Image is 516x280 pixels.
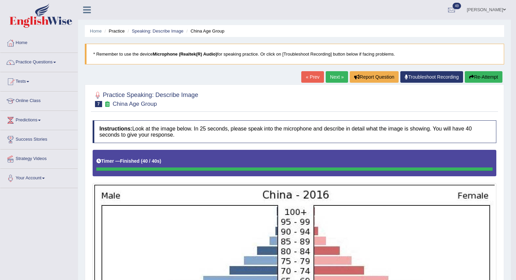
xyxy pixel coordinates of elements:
[0,149,78,166] a: Strategy Videos
[160,158,161,164] b: )
[93,120,496,143] h4: Look at the image below. In 25 seconds, please speak into the microphone and describe in detail w...
[132,28,183,34] a: Speaking: Describe Image
[0,92,78,108] a: Online Class
[104,101,111,107] small: Exam occurring question
[90,28,102,34] a: Home
[0,111,78,128] a: Predictions
[0,130,78,147] a: Success Stories
[326,71,348,83] a: Next »
[0,53,78,70] a: Practice Questions
[301,71,324,83] a: « Prev
[465,71,502,83] button: Re-Attempt
[0,34,78,51] a: Home
[185,28,224,34] li: China Age Group
[400,71,463,83] a: Troubleshoot Recording
[113,101,157,107] small: China Age Group
[153,52,217,57] b: Microphone (Realtek(R) Audio)
[453,3,461,9] span: 49
[85,44,504,64] blockquote: * Remember to use the device for speaking practice. Or click on [Troubleshoot Recording] button b...
[103,28,125,34] li: Practice
[96,159,161,164] h5: Timer —
[95,101,102,107] span: 7
[142,158,160,164] b: 40 / 40s
[0,169,78,186] a: Your Account
[120,158,140,164] b: Finished
[141,158,142,164] b: (
[93,90,198,107] h2: Practice Speaking: Describe Image
[0,72,78,89] a: Tests
[350,71,399,83] button: Report Question
[99,126,132,132] b: Instructions:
